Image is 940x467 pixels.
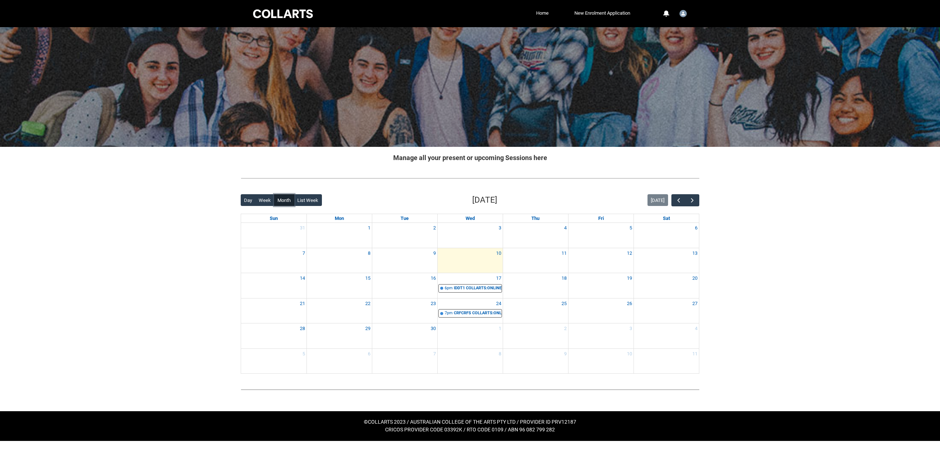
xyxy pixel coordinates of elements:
[560,273,568,283] a: Go to September 18, 2025
[301,248,306,258] a: Go to September 7, 2025
[432,248,437,258] a: Go to September 9, 2025
[274,194,294,206] button: Month
[691,273,699,283] a: Go to September 20, 2025
[530,214,541,223] a: Thursday
[634,248,699,273] td: Go to September 13, 2025
[503,323,568,349] td: Go to October 2, 2025
[372,273,437,298] td: Go to September 16, 2025
[503,348,568,373] td: Go to October 9, 2025
[568,273,634,298] td: Go to September 19, 2025
[568,298,634,323] td: Go to September 26, 2025
[366,223,372,233] a: Go to September 1, 2025
[503,248,568,273] td: Go to September 11, 2025
[364,298,372,309] a: Go to September 22, 2025
[364,323,372,334] a: Go to September 29, 2025
[429,298,437,309] a: Go to September 23, 2025
[691,298,699,309] a: Go to September 27, 2025
[634,223,699,248] td: Go to September 6, 2025
[497,223,503,233] a: Go to September 3, 2025
[625,298,634,309] a: Go to September 26, 2025
[255,194,275,206] button: Week
[268,214,279,223] a: Sunday
[691,349,699,359] a: Go to October 11, 2025
[298,323,306,334] a: Go to September 28, 2025
[634,273,699,298] td: Go to September 20, 2025
[429,273,437,283] a: Go to September 16, 2025
[495,248,503,258] a: Go to September 10, 2025
[497,323,503,334] a: Go to October 1, 2025
[366,349,372,359] a: Go to October 6, 2025
[625,349,634,359] a: Go to October 10, 2025
[693,223,699,233] a: Go to September 6, 2025
[437,248,503,273] td: Go to September 10, 2025
[503,298,568,323] td: Go to September 25, 2025
[628,223,634,233] a: Go to September 5, 2025
[597,214,605,223] a: Friday
[625,248,634,258] a: Go to September 12, 2025
[634,298,699,323] td: Go to September 27, 2025
[432,349,437,359] a: Go to October 7, 2025
[634,323,699,349] td: Go to October 4, 2025
[241,323,306,349] td: Go to September 28, 2025
[661,214,671,223] a: Saturday
[306,348,372,373] td: Go to October 6, 2025
[298,298,306,309] a: Go to September 21, 2025
[306,273,372,298] td: Go to September 15, 2025
[241,153,699,163] h2: Manage all your present or upcoming Sessions here
[437,298,503,323] td: Go to September 24, 2025
[560,298,568,309] a: Go to September 25, 2025
[298,223,306,233] a: Go to August 31, 2025
[432,223,437,233] a: Go to September 2, 2025
[563,223,568,233] a: Go to September 4, 2025
[429,323,437,334] a: Go to September 30, 2025
[454,285,502,292] div: IDDT1 COLLARTS:ONLINE Creative Theory STAGE 1 | Online | [PERSON_NAME]
[445,310,453,316] div: 7pm
[306,223,372,248] td: Go to September 1, 2025
[372,323,437,349] td: Go to September 30, 2025
[241,348,306,373] td: Go to October 5, 2025
[372,298,437,323] td: Go to September 23, 2025
[333,214,345,223] a: Monday
[634,348,699,373] td: Go to October 11, 2025
[678,7,689,19] button: User Profile Student.tnabbe.20253145
[241,223,306,248] td: Go to August 31, 2025
[437,273,503,298] td: Go to September 17, 2025
[372,223,437,248] td: Go to September 2, 2025
[503,273,568,298] td: Go to September 18, 2025
[472,194,497,206] h2: [DATE]
[573,8,632,19] a: New Enrolment Application
[306,248,372,273] td: Go to September 8, 2025
[366,248,372,258] a: Go to September 8, 2025
[298,273,306,283] a: Go to September 14, 2025
[568,248,634,273] td: Go to September 12, 2025
[241,174,699,182] img: REDU_GREY_LINE
[241,298,306,323] td: Go to September 21, 2025
[437,223,503,248] td: Go to September 3, 2025
[241,194,256,206] button: Day
[503,223,568,248] td: Go to September 4, 2025
[306,323,372,349] td: Go to September 29, 2025
[294,194,322,206] button: List Week
[445,285,453,292] div: 6pm
[464,214,476,223] a: Wednesday
[628,323,634,334] a: Go to October 3, 2025
[241,385,699,393] img: REDU_GREY_LINE
[625,273,634,283] a: Go to September 19, 2025
[560,248,568,258] a: Go to September 11, 2025
[495,298,503,309] a: Go to September 24, 2025
[437,323,503,349] td: Go to October 1, 2025
[497,349,503,359] a: Go to October 8, 2025
[301,349,306,359] a: Go to October 5, 2025
[399,214,410,223] a: Tuesday
[685,194,699,206] button: Next Month
[691,248,699,258] a: Go to September 13, 2025
[679,10,687,17] img: Student.tnabbe.20253145
[454,310,502,316] div: CRFCRFS COLLARTS:ONLINE Creative Foundations | Online | [PERSON_NAME]
[241,273,306,298] td: Go to September 14, 2025
[306,298,372,323] td: Go to September 22, 2025
[372,348,437,373] td: Go to October 7, 2025
[568,223,634,248] td: Go to September 5, 2025
[563,323,568,334] a: Go to October 2, 2025
[568,348,634,373] td: Go to October 10, 2025
[647,194,668,206] button: [DATE]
